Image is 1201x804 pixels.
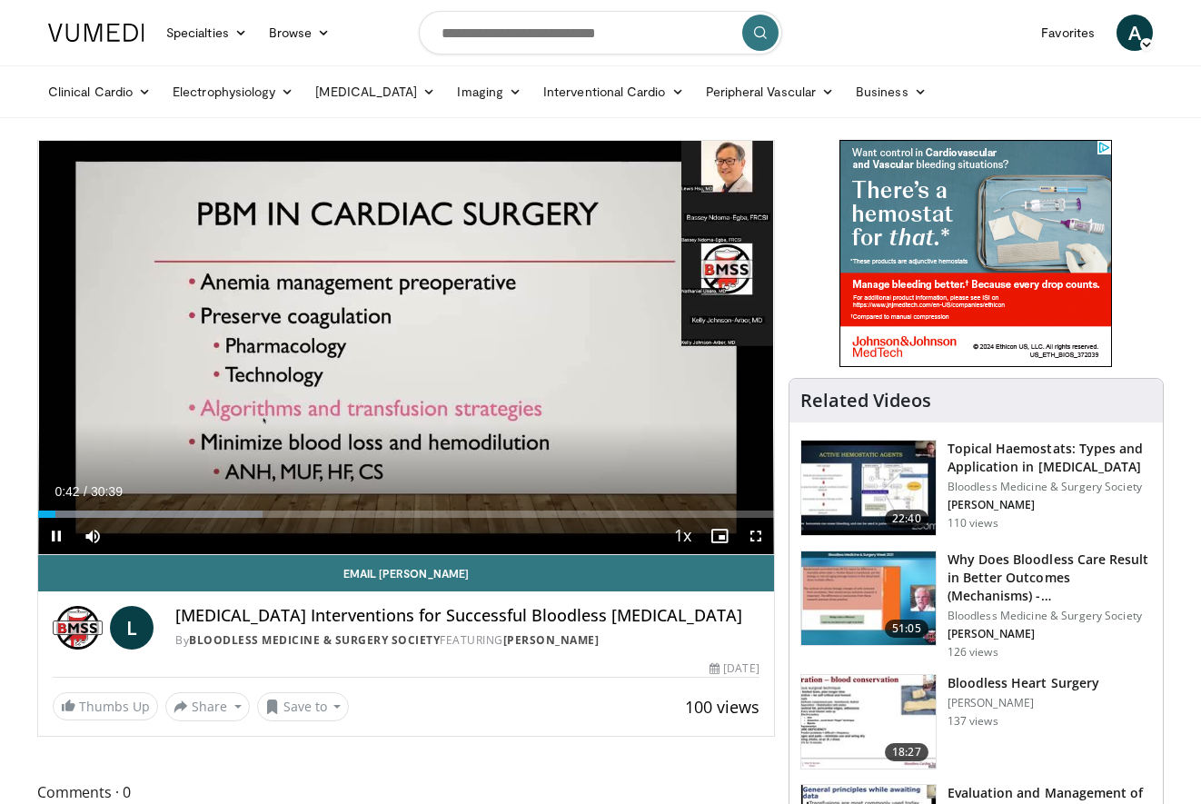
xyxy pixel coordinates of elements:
[175,606,759,626] h4: [MEDICAL_DATA] Interventions for Successful Bloodless [MEDICAL_DATA]
[665,518,701,554] button: Playback Rate
[38,511,774,518] div: Progress Bar
[710,660,759,677] div: [DATE]
[948,498,1152,512] p: [PERSON_NAME]
[53,606,103,650] img: Bloodless Medicine & Surgery Society
[91,484,123,499] span: 30:39
[1030,15,1106,51] a: Favorites
[37,780,775,804] span: Comments 0
[84,484,87,499] span: /
[800,440,1152,536] a: 22:40 Topical Haemostats: Types and Application in [MEDICAL_DATA] Bloodless Medicine & Surgery So...
[37,74,162,110] a: Clinical Cardio
[165,692,250,721] button: Share
[948,516,998,531] p: 110 views
[948,627,1152,641] p: [PERSON_NAME]
[801,441,936,535] img: 736de7f0-2d5e-4192-9e52-bb41532ec2aa.150x105_q85_crop-smart_upscale.jpg
[885,743,928,761] span: 18:27
[800,551,1152,660] a: 51:05 Why Does Bloodless Care Result in Better Outcomes (Mechanisms) - [PERSON_NAME]… Bloodless M...
[175,632,759,649] div: By FEATURING
[446,74,532,110] a: Imaging
[48,24,144,42] img: VuMedi Logo
[155,15,258,51] a: Specialties
[800,674,1152,770] a: 18:27 Bloodless Heart Surgery [PERSON_NAME] 137 views
[801,675,936,769] img: a35a7c26-1856-4a2a-b7d5-1cd930fafc7e.150x105_q85_crop-smart_upscale.jpg
[503,632,600,648] a: [PERSON_NAME]
[800,390,931,412] h4: Related Videos
[948,674,1099,692] h3: Bloodless Heart Surgery
[189,632,440,648] a: Bloodless Medicine & Surgery Society
[110,606,154,650] a: L
[38,141,774,555] video-js: Video Player
[1117,15,1153,51] a: A
[258,15,342,51] a: Browse
[948,714,998,729] p: 137 views
[948,440,1152,476] h3: Topical Haemostats: Types and Application in [MEDICAL_DATA]
[885,620,928,638] span: 51:05
[701,518,738,554] button: Enable picture-in-picture mode
[801,551,936,646] img: e6cd85c4-3055-4ffc-a5ab-b84f6b76fa62.150x105_q85_crop-smart_upscale.jpg
[948,480,1152,494] p: Bloodless Medicine & Surgery Society
[532,74,695,110] a: Interventional Cardio
[38,518,74,554] button: Pause
[948,645,998,660] p: 126 views
[257,692,350,721] button: Save to
[38,555,774,591] a: Email [PERSON_NAME]
[738,518,774,554] button: Fullscreen
[839,140,1112,367] iframe: Advertisement
[948,696,1099,710] p: [PERSON_NAME]
[695,74,845,110] a: Peripheral Vascular
[685,696,759,718] span: 100 views
[55,484,79,499] span: 0:42
[885,510,928,528] span: 22:40
[419,11,782,55] input: Search topics, interventions
[948,551,1152,605] h3: Why Does Bloodless Care Result in Better Outcomes (Mechanisms) - [PERSON_NAME]…
[53,692,158,720] a: Thumbs Up
[162,74,304,110] a: Electrophysiology
[948,609,1152,623] p: Bloodless Medicine & Surgery Society
[304,74,446,110] a: [MEDICAL_DATA]
[74,518,111,554] button: Mute
[845,74,938,110] a: Business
